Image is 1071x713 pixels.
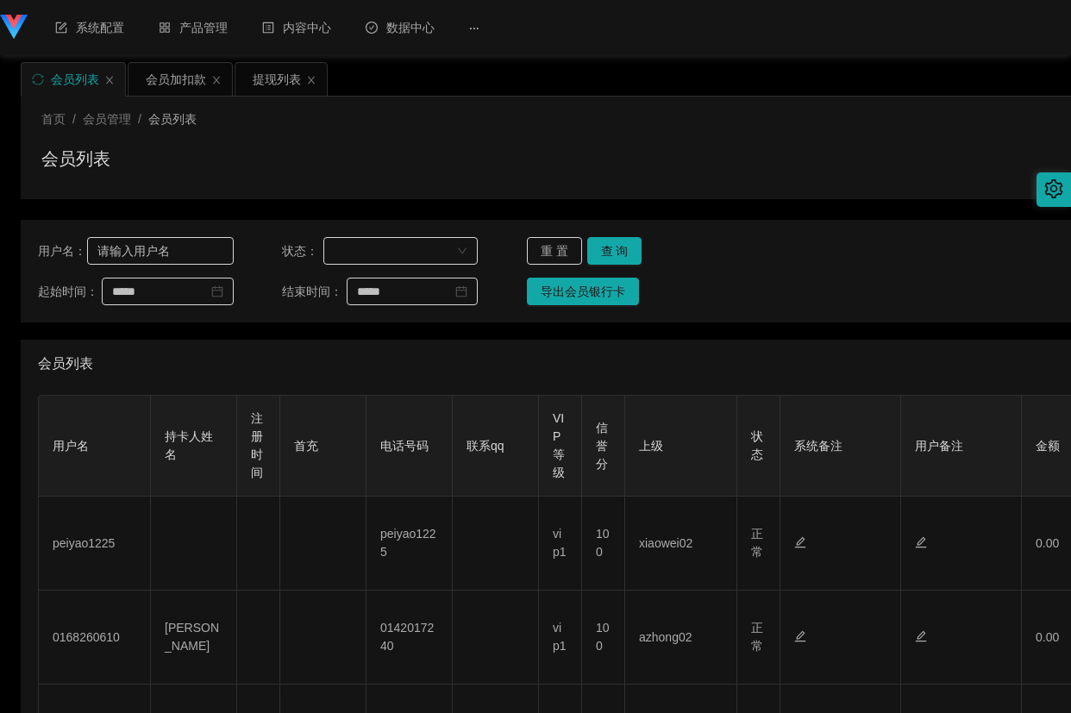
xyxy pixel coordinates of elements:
[582,497,625,591] td: 100
[527,278,639,305] button: 导出会员银行卡
[915,536,927,548] i: 图标: edit
[55,21,124,34] span: 系统配置
[41,112,66,126] span: 首页
[625,497,737,591] td: xiaowei02
[282,283,346,301] span: 结束时间：
[294,439,318,453] span: 首充
[282,242,323,260] span: 状态：
[1044,179,1063,198] i: 图标: setting
[794,536,806,548] i: 图标: edit
[639,439,663,453] span: 上级
[751,527,763,559] span: 正常
[159,22,171,34] i: 图标: appstore-o
[151,591,237,685] td: [PERSON_NAME]
[455,285,467,297] i: 图标: calendar
[469,21,479,34] span: ···
[251,411,263,479] span: 注册时间
[1036,439,1060,453] span: 金额
[915,630,927,642] i: 图标: edit
[39,591,151,685] td: 0168260610
[104,75,115,85] i: 图标: close
[553,411,565,479] span: VIP等级
[159,21,228,34] span: 产品管理
[83,112,131,126] span: 会员管理
[751,621,763,653] span: 正常
[211,285,223,297] i: 图标: calendar
[55,22,67,34] i: 图标: form
[72,112,76,126] span: /
[625,591,737,685] td: azhong02
[380,439,429,453] span: 电话号码
[262,22,274,34] i: 图标: profile
[366,591,453,685] td: 0142017240
[253,63,301,96] div: 提现列表
[146,63,206,96] div: 会员加扣款
[262,21,331,34] span: 内容中心
[211,75,222,85] i: 图标: close
[306,75,316,85] i: 图标: close
[457,246,467,258] i: 图标: down
[138,112,141,126] span: /
[87,237,233,265] input: 请输入用户名
[366,497,453,591] td: peiyao1225
[915,439,963,453] span: 用户备注
[366,21,435,34] span: 数据中心
[582,591,625,685] td: 100
[38,242,87,260] span: 用户名：
[148,112,197,126] span: 会员列表
[165,429,213,461] span: 持卡人姓名
[39,497,151,591] td: peiyao1225
[794,630,806,642] i: 图标: edit
[41,146,110,172] h1: 会员列表
[366,22,378,34] i: 图标: check-circle-o
[53,439,89,453] span: 用户名
[751,429,763,461] span: 状态
[38,353,93,381] span: 会员列表
[539,497,582,591] td: vip1
[587,237,642,265] button: 查 询
[539,591,582,685] td: vip1
[527,237,582,265] button: 重 置
[32,73,44,85] i: 图标: sync
[51,63,99,96] div: 会员列表
[794,439,842,453] span: 系统备注
[467,439,504,453] span: 联系qq
[596,421,608,471] span: 信誉分
[38,283,102,301] span: 起始时间：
